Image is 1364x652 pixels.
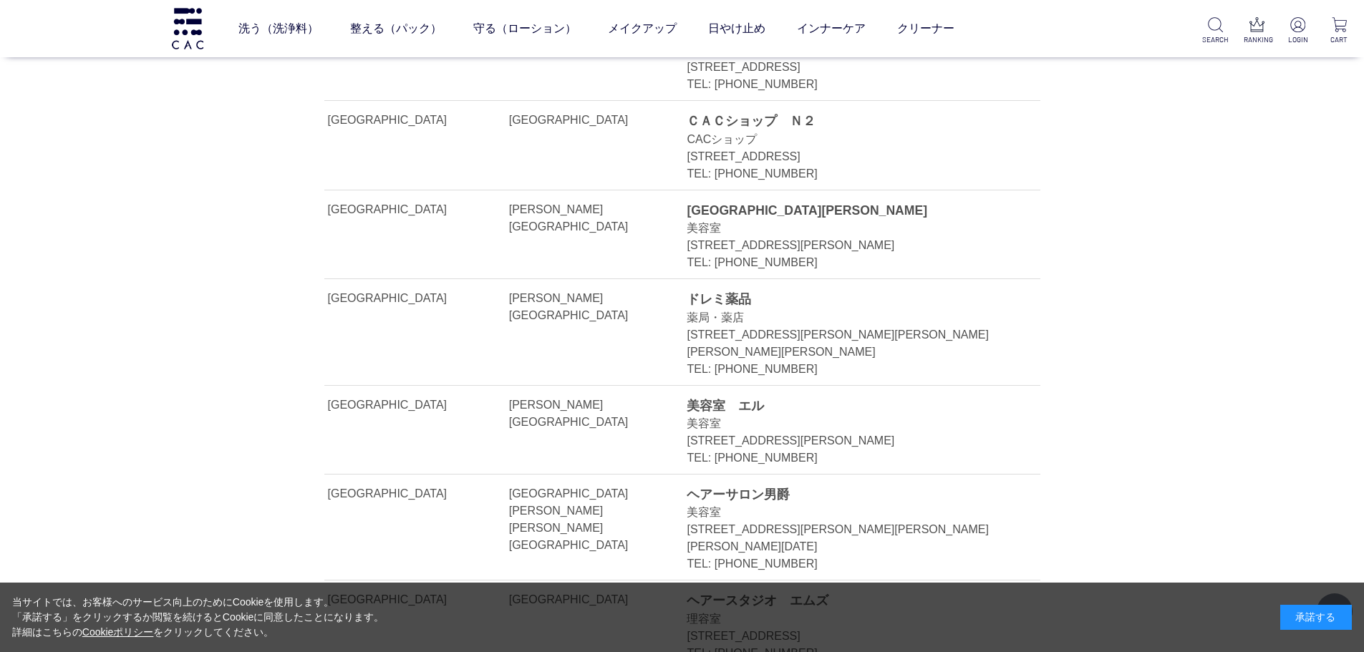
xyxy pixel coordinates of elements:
div: 美容室 [687,415,1007,432]
a: メイクアップ [608,9,677,49]
p: LOGIN [1285,34,1311,45]
div: [GEOGRAPHIC_DATA] [328,201,506,218]
a: 日やけ止め [708,9,765,49]
p: RANKING [1244,34,1270,45]
a: CART [1326,17,1353,45]
div: TEL: [PHONE_NUMBER] [687,449,1007,467]
div: ヘアーサロン男爵 [687,485,1007,504]
p: CART [1326,34,1353,45]
div: TEL: [PHONE_NUMBER] [687,165,1007,183]
div: TEL: [PHONE_NUMBER] [687,361,1007,378]
div: TEL: [PHONE_NUMBER] [687,555,1007,573]
a: RANKING [1244,17,1270,45]
div: 承諾する [1280,605,1352,630]
div: ドレミ薬品 [687,290,1007,308]
div: 美容室 [687,220,1007,237]
div: TEL: [PHONE_NUMBER] [687,254,1007,271]
div: 美容室 [687,504,1007,521]
a: 守る（ローション） [473,9,576,49]
a: LOGIN [1285,17,1311,45]
div: [GEOGRAPHIC_DATA][PERSON_NAME][PERSON_NAME][GEOGRAPHIC_DATA] [509,485,669,554]
a: Cookieポリシー [82,626,154,638]
div: 美容室 エル [687,396,1007,415]
div: [STREET_ADDRESS] [687,148,1007,165]
p: SEARCH [1202,34,1229,45]
div: [PERSON_NAME][GEOGRAPHIC_DATA] [509,201,669,235]
div: [STREET_ADDRESS][PERSON_NAME] [687,432,1007,449]
div: [GEOGRAPHIC_DATA] [328,112,506,129]
div: [GEOGRAPHIC_DATA][PERSON_NAME] [687,201,1007,220]
div: [PERSON_NAME][GEOGRAPHIC_DATA] [509,290,669,324]
div: ＣＡＣショップ Ｎ２ [687,112,1007,130]
div: [GEOGRAPHIC_DATA] [509,112,669,129]
a: 洗う（洗浄料） [238,9,319,49]
a: 整える（パック） [350,9,442,49]
a: SEARCH [1202,17,1229,45]
div: [GEOGRAPHIC_DATA] [328,396,506,414]
div: [PERSON_NAME][GEOGRAPHIC_DATA] [509,396,669,431]
img: logo [170,8,205,49]
div: [GEOGRAPHIC_DATA] [328,290,506,307]
div: 当サイトでは、お客様へのサービス向上のためにCookieを使用します。 「承諾する」をクリックするか閲覧を続けるとCookieに同意したことになります。 詳細はこちらの をクリックしてください。 [12,595,384,640]
a: インナーケア [797,9,866,49]
div: [STREET_ADDRESS][PERSON_NAME][PERSON_NAME][PERSON_NAME][PERSON_NAME] [687,326,1007,361]
div: [STREET_ADDRESS][PERSON_NAME][PERSON_NAME][PERSON_NAME][DATE] [687,521,1007,555]
div: CACショップ [687,131,1007,148]
div: 薬局・薬店 [687,309,1007,326]
div: TEL: [PHONE_NUMBER] [687,76,1007,93]
div: [GEOGRAPHIC_DATA] [328,485,506,502]
a: クリーナー [897,9,954,49]
div: [STREET_ADDRESS][PERSON_NAME] [687,237,1007,254]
